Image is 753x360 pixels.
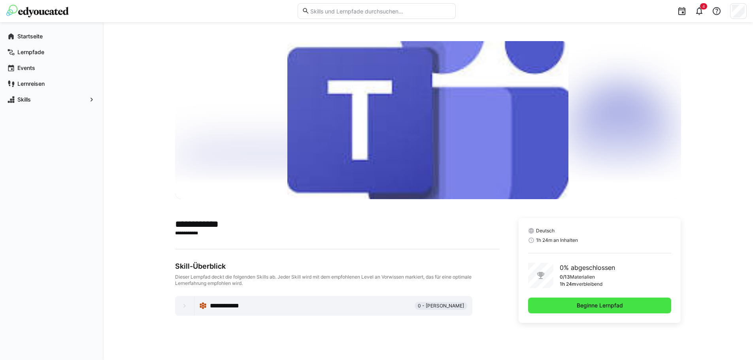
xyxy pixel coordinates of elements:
span: 0 - [PERSON_NAME] [418,303,464,309]
p: 0/13 [560,274,570,280]
span: 1h 24m an Inhalten [536,237,578,243]
input: Skills und Lernpfade durchsuchen… [310,8,451,15]
span: Beginne Lernpfad [576,302,624,309]
div: Dieser Lernpfad deckt die folgenden Skills ab. Jeder Skill wird mit dem empfohlenen Level an Vorw... [175,274,500,286]
p: 0% abgeschlossen [560,263,615,272]
button: Beginne Lernpfad [528,298,672,313]
span: Deutsch [536,228,555,234]
p: Materialien [570,274,595,280]
p: 1h 24m [560,281,576,287]
div: Skill-Überblick [175,262,500,271]
p: verbleibend [576,281,602,287]
span: 4 [702,4,705,9]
